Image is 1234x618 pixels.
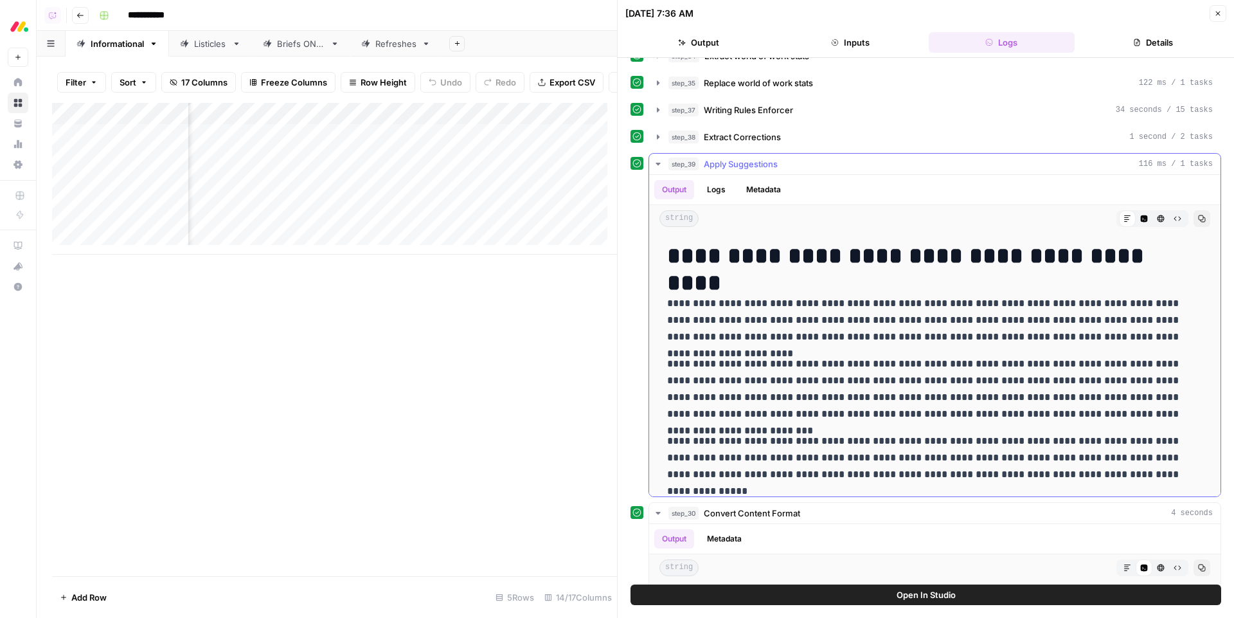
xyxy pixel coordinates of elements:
[777,32,924,53] button: Inputs
[440,76,462,89] span: Undo
[277,37,325,50] div: Briefs ONLY
[91,37,144,50] div: Informational
[261,76,327,89] span: Freeze Columns
[52,587,114,608] button: Add Row
[654,529,694,549] button: Output
[1139,77,1213,89] span: 122 ms / 1 tasks
[699,180,733,199] button: Logs
[375,37,416,50] div: Refreshes
[668,77,699,89] span: step_35
[649,503,1221,523] button: 4 seconds
[704,131,781,143] span: Extract Corrections
[550,76,595,89] span: Export CSV
[630,585,1221,605] button: Open In Studio
[476,72,524,93] button: Redo
[161,72,236,93] button: 17 Columns
[341,72,415,93] button: Row Height
[496,76,516,89] span: Redo
[668,507,699,520] span: step_30
[539,587,617,608] div: 14/17 Columns
[8,235,28,256] a: AirOps Academy
[704,507,800,520] span: Convert Content Format
[649,73,1221,93] button: 122 ms / 1 tasks
[120,76,136,89] span: Sort
[8,72,28,93] a: Home
[66,31,169,57] a: Informational
[649,127,1221,147] button: 1 second / 2 tasks
[8,134,28,154] a: Usage
[1129,131,1213,143] span: 1 second / 2 tasks
[361,76,407,89] span: Row Height
[625,32,772,53] button: Output
[649,175,1221,496] div: 116 ms / 1 tasks
[490,587,539,608] div: 5 Rows
[929,32,1075,53] button: Logs
[704,158,778,170] span: Apply Suggestions
[57,72,106,93] button: Filter
[181,76,228,89] span: 17 Columns
[8,113,28,134] a: Your Data
[738,180,789,199] button: Metadata
[350,31,442,57] a: Refreshes
[71,591,107,604] span: Add Row
[1116,104,1213,116] span: 34 seconds / 15 tasks
[8,93,28,113] a: Browse
[241,72,335,93] button: Freeze Columns
[668,104,699,116] span: step_37
[8,10,28,42] button: Workspace: Monday.com
[1139,158,1213,170] span: 116 ms / 1 tasks
[699,529,749,549] button: Metadata
[252,31,350,57] a: Briefs ONLY
[649,100,1221,120] button: 34 seconds / 15 tasks
[66,76,86,89] span: Filter
[668,158,699,170] span: step_39
[704,77,813,89] span: Replace world of work stats
[625,7,693,20] div: [DATE] 7:36 AM
[8,256,28,277] button: What's new?
[420,72,470,93] button: Undo
[659,559,699,576] span: string
[530,72,604,93] button: Export CSV
[1171,507,1213,519] span: 4 seconds
[668,131,699,143] span: step_38
[897,588,956,601] span: Open In Studio
[169,31,252,57] a: Listicles
[704,104,793,116] span: Writing Rules Enforcer
[194,37,227,50] div: Listicles
[8,15,31,38] img: Monday.com Logo
[1080,32,1226,53] button: Details
[649,154,1221,174] button: 116 ms / 1 tasks
[8,277,28,297] button: Help + Support
[111,72,156,93] button: Sort
[654,180,694,199] button: Output
[8,154,28,175] a: Settings
[659,210,699,227] span: string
